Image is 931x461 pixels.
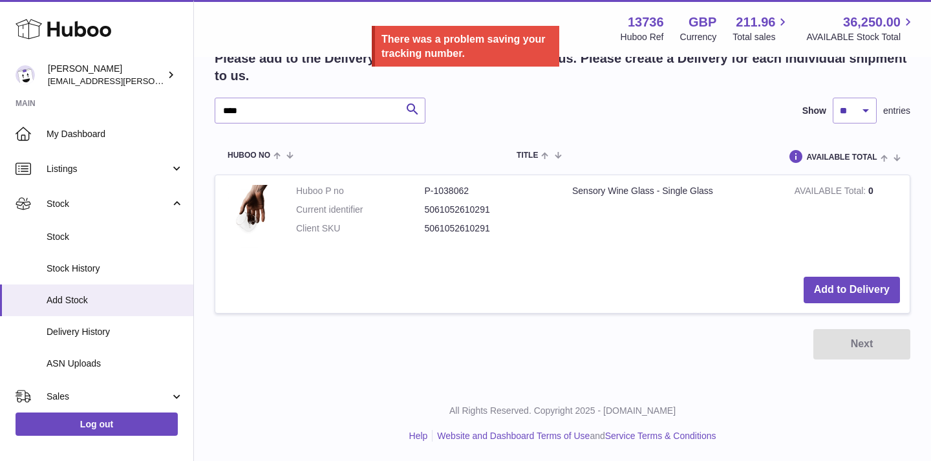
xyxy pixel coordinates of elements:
[228,151,270,160] span: Huboo no
[795,186,868,199] strong: AVAILABLE Total
[425,185,553,197] dd: P-1038062
[16,413,178,436] a: Log out
[16,65,35,85] img: horia@orea.uk
[47,358,184,370] span: ASN Uploads
[47,198,170,210] span: Stock
[296,204,425,216] dt: Current identifier
[48,76,259,86] span: [EMAIL_ADDRESS][PERSON_NAME][DOMAIN_NAME]
[605,431,716,441] a: Service Terms & Conditions
[802,105,826,117] label: Show
[628,14,664,31] strong: 13736
[47,231,184,243] span: Stock
[517,151,538,160] span: Title
[804,277,900,303] button: Add to Delivery
[785,175,910,267] td: 0
[807,153,877,162] span: AVAILABLE Total
[437,431,590,441] a: Website and Dashboard Terms of Use
[883,105,910,117] span: entries
[47,294,184,306] span: Add Stock
[680,31,717,43] div: Currency
[806,14,915,43] a: 36,250.00 AVAILABLE Stock Total
[433,430,716,442] li: and
[425,204,553,216] dd: 5061052610291
[843,14,901,31] span: 36,250.00
[736,14,775,31] span: 211.96
[47,391,170,403] span: Sales
[204,405,921,417] p: All Rights Reserved. Copyright 2025 - [DOMAIN_NAME]
[48,63,164,87] div: [PERSON_NAME]
[621,31,664,43] div: Huboo Ref
[562,175,785,267] td: Sensory Wine Glass - Single Glass
[296,185,425,197] dt: Huboo P no
[733,14,790,43] a: 211.96 Total sales
[409,431,428,441] a: Help
[47,128,184,140] span: My Dashboard
[47,163,170,175] span: Listings
[733,31,790,43] span: Total sales
[425,222,553,235] dd: 5061052610291
[381,32,553,60] div: There was a problem saving your tracking number.
[296,222,425,235] dt: Client SKU
[47,263,184,275] span: Stock History
[806,31,915,43] span: AVAILABLE Stock Total
[689,14,716,31] strong: GBP
[47,326,184,338] span: Delivery History
[215,50,910,85] h2: Please add to the Delivery items you would like to send us. Please create a Delivery for each ind...
[225,185,277,254] img: Sensory Wine Glass - Single Glass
